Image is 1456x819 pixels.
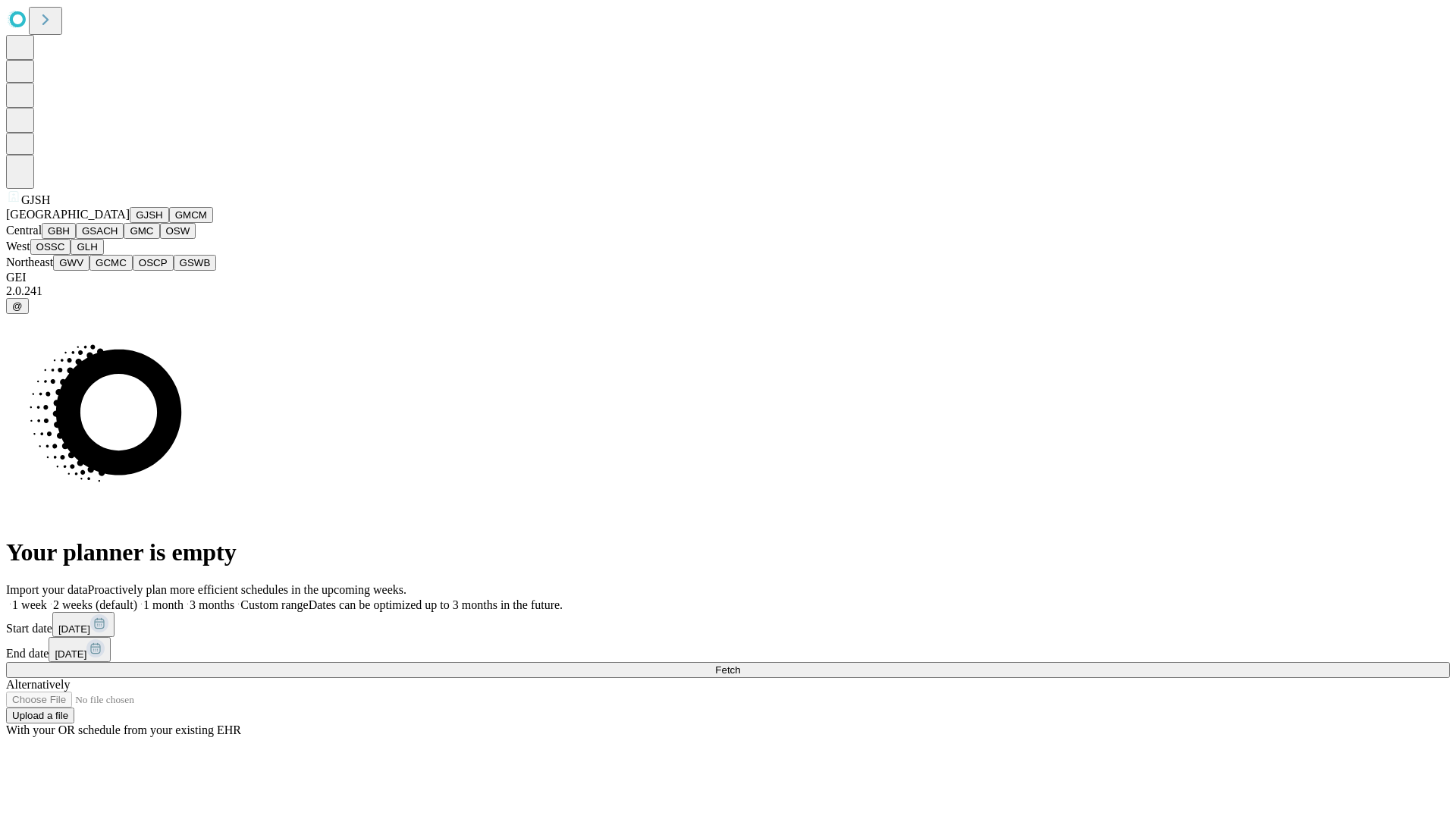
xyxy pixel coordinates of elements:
[143,598,184,611] span: 1 month
[12,300,23,312] span: @
[6,271,1450,284] div: GEI
[6,208,130,221] span: [GEOGRAPHIC_DATA]
[49,637,111,662] button: [DATE]
[240,598,308,611] span: Custom range
[12,598,47,611] span: 1 week
[55,648,86,660] span: [DATE]
[6,678,70,691] span: Alternatively
[160,223,196,239] button: OSW
[6,298,29,314] button: @
[6,583,88,596] span: Import your data
[6,224,42,237] span: Central
[89,255,133,271] button: GCMC
[6,538,1450,566] h1: Your planner is empty
[6,240,30,253] span: West
[6,284,1450,298] div: 2.0.241
[133,255,174,271] button: OSCP
[71,239,103,255] button: GLH
[6,256,53,268] span: Northeast
[30,239,71,255] button: OSSC
[169,207,213,223] button: GMCM
[76,223,124,239] button: GSACH
[174,255,217,271] button: GSWB
[6,612,1450,637] div: Start date
[190,598,234,611] span: 3 months
[58,623,90,635] span: [DATE]
[88,583,406,596] span: Proactively plan more efficient schedules in the upcoming weeks.
[130,207,169,223] button: GJSH
[53,598,137,611] span: 2 weeks (default)
[6,637,1450,662] div: End date
[124,223,159,239] button: GMC
[715,664,740,676] span: Fetch
[6,708,74,723] button: Upload a file
[309,598,563,611] span: Dates can be optimized up to 3 months in the future.
[6,662,1450,678] button: Fetch
[42,223,76,239] button: GBH
[6,723,241,736] span: With your OR schedule from your existing EHR
[52,612,115,637] button: [DATE]
[53,255,89,271] button: GWV
[21,193,50,206] span: GJSH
